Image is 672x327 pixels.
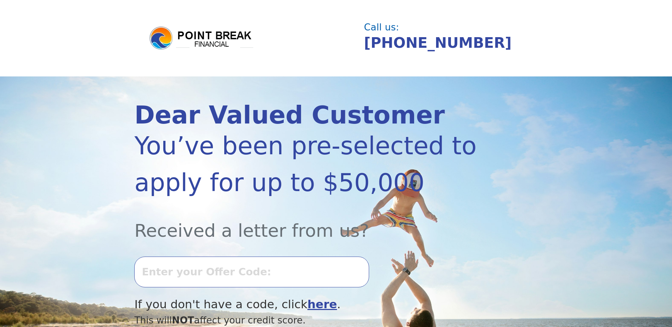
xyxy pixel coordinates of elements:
[134,103,477,127] div: Dear Valued Customer
[364,34,512,51] a: [PHONE_NUMBER]
[134,257,369,287] input: Enter your Offer Code:
[134,127,477,201] div: You’ve been pre-selected to apply for up to $50,000
[307,298,337,311] a: here
[134,296,477,313] div: If you don't have a code, click .
[172,315,194,326] span: NOT
[134,201,477,244] div: Received a letter from us?
[148,25,255,51] img: logo.png
[364,23,532,32] div: Call us:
